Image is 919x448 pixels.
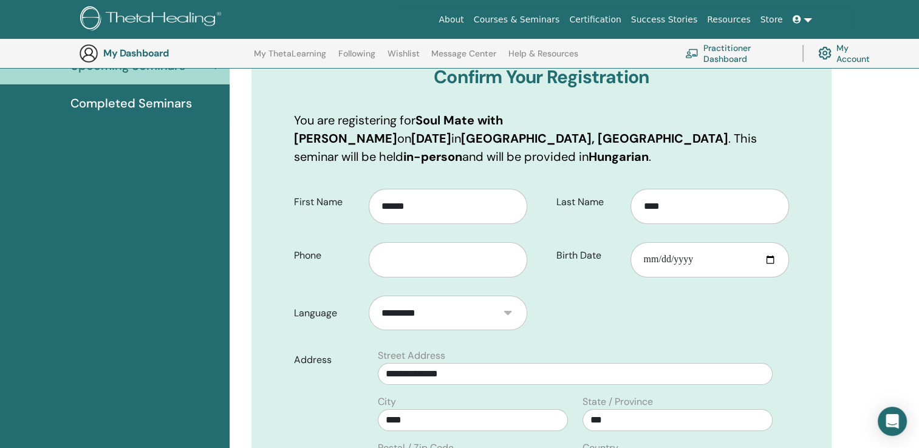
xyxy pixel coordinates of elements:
[254,49,326,68] a: My ThetaLearning
[403,149,462,165] b: in-person
[103,47,225,59] h3: My Dashboard
[756,8,788,31] a: Store
[411,131,451,146] b: [DATE]
[685,40,788,67] a: Practitioner Dashboard
[547,244,631,267] label: Birth Date
[564,8,626,31] a: Certification
[431,49,496,68] a: Message Center
[469,8,565,31] a: Courses & Seminars
[294,112,503,146] b: Soul Mate with [PERSON_NAME]
[878,407,907,436] div: Nyissa meg az Intercom Messengert
[388,49,420,68] a: Wishlist
[378,395,396,409] label: City
[818,40,880,67] a: My Account
[285,302,369,325] label: Language
[294,111,789,166] p: You are registering for on in . This seminar will be held and will be provided in .
[589,149,649,165] b: Hungarian
[702,8,756,31] a: Resources
[685,49,699,58] img: chalkboard-teacher.svg
[508,49,578,68] a: Help & Resources
[378,348,445,363] label: Street Address
[338,49,375,68] a: Following
[79,44,98,63] img: generic-user-icon.jpg
[285,244,369,267] label: Phone
[703,42,788,64] font: Practitioner Dashboard
[547,191,631,214] label: Last Name
[461,131,728,146] b: [GEOGRAPHIC_DATA], [GEOGRAPHIC_DATA]
[434,8,468,31] a: About
[836,42,880,64] font: My Account
[582,395,653,409] label: State / Province
[70,94,192,112] span: Completed Seminars
[294,66,789,88] h3: Confirm Your Registration
[626,8,702,31] a: Success Stories
[818,44,832,63] img: cog.svg
[285,191,369,214] label: First Name
[285,348,371,372] label: Address
[80,6,225,33] img: logo.png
